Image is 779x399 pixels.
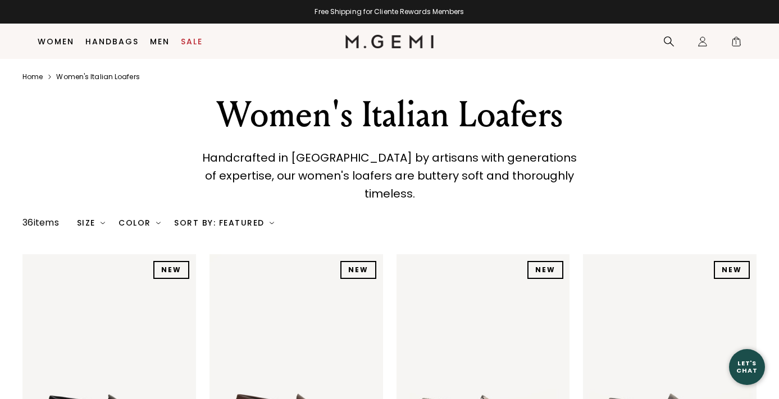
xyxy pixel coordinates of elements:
a: Women [38,37,74,46]
div: Size [77,218,106,227]
div: NEW [527,261,563,279]
a: Women's italian loafers [56,72,139,81]
div: Color [119,218,161,227]
img: chevron-down.svg [270,221,274,225]
a: Men [150,37,170,46]
img: chevron-down.svg [156,221,161,225]
p: Handcrafted in [GEOGRAPHIC_DATA] by artisans with generations of expertise, our women's loafers a... [200,149,579,203]
div: NEW [714,261,750,279]
a: Handbags [85,37,139,46]
div: NEW [153,261,189,279]
div: Women's Italian Loafers [181,95,598,135]
img: chevron-down.svg [101,221,105,225]
div: 36 items [22,216,59,230]
img: M.Gemi [345,35,434,48]
div: Sort By: Featured [174,218,274,227]
div: NEW [340,261,376,279]
span: 1 [731,38,742,49]
a: Home [22,72,43,81]
div: Let's Chat [729,360,765,374]
a: Sale [181,37,203,46]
